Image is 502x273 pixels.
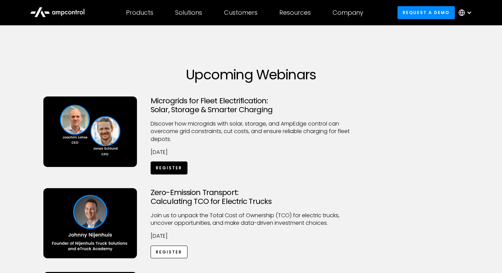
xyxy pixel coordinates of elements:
div: Solutions [175,9,202,16]
h3: Zero-Emission Transport: Calculating TCO for Electric Trucks [151,188,351,206]
a: Request a demo [398,6,455,19]
p: Discover how microgrids with solar, storage, and AmpEdge control can overcome grid constraints, c... [151,120,351,143]
div: Customers [224,9,257,16]
div: Products [126,9,153,16]
a: Register [151,246,187,258]
div: Company [333,9,363,16]
p: Join us to unpack the Total Cost of Ownership (TCO) for electric trucks, uncover opportunities, a... [151,212,351,227]
p: [DATE] [151,232,351,240]
h3: Microgrids for Fleet Electrification: Solar, Storage & Smarter Charging [151,96,351,115]
p: [DATE] [151,148,351,156]
h1: Upcoming Webinars [43,66,459,83]
div: Resources [279,9,311,16]
a: Register [151,161,187,174]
